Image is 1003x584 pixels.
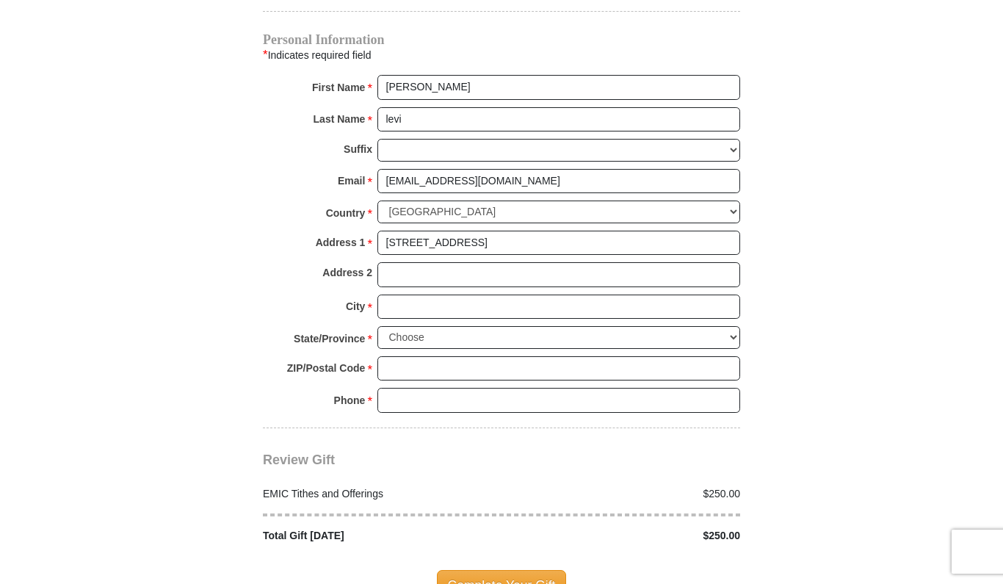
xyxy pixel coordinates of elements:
strong: Email [338,170,365,191]
strong: Country [326,203,366,223]
h4: Personal Information [263,34,740,46]
strong: First Name [312,77,365,98]
div: $250.00 [501,486,748,502]
div: Indicates required field [263,46,740,65]
span: Review Gift [263,453,335,467]
strong: Address 2 [322,262,372,283]
div: EMIC Tithes and Offerings [256,486,502,502]
strong: Address 1 [316,232,366,253]
strong: ZIP/Postal Code [287,358,366,378]
strong: Suffix [344,139,372,159]
strong: Phone [334,390,366,411]
div: $250.00 [501,528,748,544]
strong: State/Province [294,328,365,349]
strong: Last Name [314,109,366,129]
div: Total Gift [DATE] [256,528,502,544]
strong: City [346,296,365,317]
